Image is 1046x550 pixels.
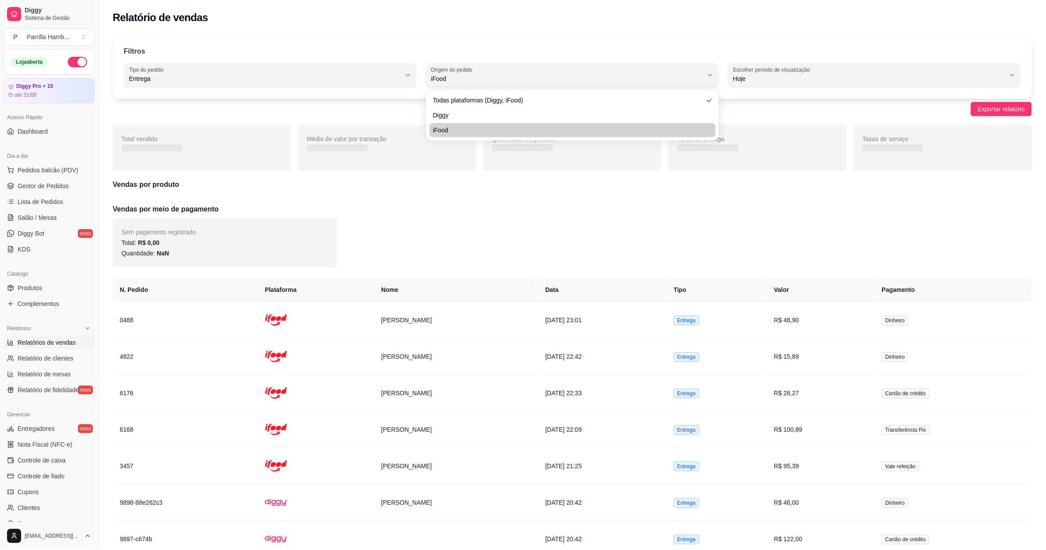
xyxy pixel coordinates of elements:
td: [DATE] 21:25 [538,448,667,484]
span: Dinheiro [882,316,909,325]
div: Parrilla Hamb ... [27,33,69,41]
td: [PERSON_NAME] [374,375,538,412]
span: Entrega [674,498,699,508]
span: Quantidade: [121,250,169,257]
td: 4822 [113,339,258,375]
span: R$ 0,00 [138,239,159,246]
span: Entrega [674,462,699,471]
span: Entrega [674,352,699,362]
span: Relatório de mesas [18,370,71,379]
th: Plataforma [258,278,374,302]
span: Entrega [674,389,699,398]
span: Relatório de clientes [18,354,73,363]
span: Sistema de Gestão [25,15,91,22]
label: Origem do pedido [431,66,475,73]
span: Todas plataformas (Diggy, iFood) [433,96,703,105]
td: R$ 28,27 [767,375,875,412]
span: Gestor de Pedidos [18,182,69,190]
td: [DATE] 22:42 [538,339,667,375]
img: ifood [265,309,287,331]
td: [DATE] 22:09 [538,412,667,448]
td: 9898-88e262c3 [113,484,258,521]
span: iFood [433,126,703,135]
th: Valor [767,278,875,302]
span: Dinheiro [882,352,909,362]
h5: Vendas por meio de pagamento [113,204,1032,215]
span: Cupons [18,488,39,496]
span: NaN [157,250,169,257]
label: Escolher período de visualização [733,66,813,73]
p: Filtros [124,46,145,57]
span: Taxas de serviço [862,135,908,142]
span: KDS [18,245,30,254]
td: R$ 95,39 [767,448,875,484]
td: [DATE] 23:01 [538,302,667,339]
span: Lista de Pedidos [18,197,63,206]
td: [DATE] 22:33 [538,375,667,412]
span: Entrega [674,535,699,544]
td: [DATE] 20:42 [538,484,667,521]
article: Diggy Pro + 15 [16,83,53,90]
span: Média de valor por transação [307,135,386,142]
div: Gerenciar [4,408,95,422]
td: R$ 15,89 [767,339,875,375]
span: Sem pagamento registrado [121,229,196,236]
img: diggy [265,492,287,514]
div: Loja aberta [11,57,48,67]
span: Nota Fiscal (NFC-e) [18,440,72,449]
th: Data [538,278,667,302]
td: 6176 [113,375,258,412]
img: ifood [265,382,287,404]
td: [PERSON_NAME] [374,448,538,484]
span: Cartão de crédito [882,535,929,544]
span: Transferência Pix [882,425,930,435]
th: Tipo [667,278,767,302]
span: Dinheiro [882,498,909,508]
span: [EMAIL_ADDRESS][DOMAIN_NAME] [25,532,81,539]
span: Complementos [18,299,59,308]
span: Produtos [18,284,42,292]
label: Tipo do pedido [129,66,166,73]
td: [PERSON_NAME] [374,484,538,521]
div: Acesso Rápido [4,110,95,124]
span: Exportar relatório [978,104,1025,114]
div: Dia a dia [4,149,95,163]
span: Salão / Mesas [18,213,57,222]
span: Entrega [674,316,699,325]
span: iFood [431,74,703,83]
button: Select a team [4,28,95,46]
th: Pagamento [875,278,1032,302]
th: Nome [374,278,538,302]
td: 0488 [113,302,258,339]
span: Relatórios [7,325,31,332]
span: Pedidos balcão (PDV) [18,166,78,175]
span: Cartão de crédito [882,389,929,398]
span: Controle de caixa [18,456,66,465]
th: N. Pedido [113,278,258,302]
span: Entrega [674,425,699,435]
td: 3457 [113,448,258,484]
td: [PERSON_NAME] [374,412,538,448]
td: R$ 46,00 [767,484,875,521]
span: Total vendido [121,135,158,142]
span: Entrega [129,74,401,83]
span: Estoque [18,519,40,528]
span: Vale refeição [882,462,919,471]
article: até 31/08 [15,91,37,98]
td: 6168 [113,412,258,448]
button: Alterar Status [68,57,87,67]
span: Diggy [433,111,703,120]
span: Total: [121,239,159,246]
div: Catálogo [4,267,95,281]
span: Hoje [733,74,1005,83]
span: Diggy Bot [18,229,44,238]
img: ifood [265,419,287,441]
span: P [11,33,20,41]
h2: Relatório de vendas [113,11,208,25]
span: Relatórios de vendas [18,338,76,347]
td: R$ 100,89 [767,412,875,448]
span: Dashboard [18,127,48,136]
img: ifood [265,346,287,368]
h5: Vendas por produto [113,179,1032,190]
td: [PERSON_NAME] [374,339,538,375]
